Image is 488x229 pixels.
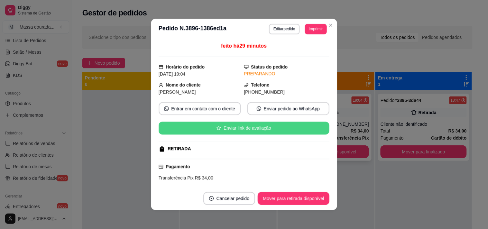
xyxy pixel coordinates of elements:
[204,192,255,205] button: close-circleCancelar pedido
[244,70,329,77] div: PREPARANDO
[244,65,249,69] span: desktop
[164,106,169,111] span: whats-app
[257,106,261,111] span: whats-app
[166,82,201,87] strong: Nome do cliente
[168,145,191,152] div: RETIRADA
[251,82,270,87] strong: Telefone
[244,90,285,95] span: [PHONE_NUMBER]
[166,64,205,69] strong: Horário do pedido
[258,192,329,205] button: Mover para retirada disponível
[244,83,249,87] span: phone
[159,175,194,180] span: Transferência Pix
[159,65,163,69] span: calendar
[209,196,214,201] span: close-circle
[194,175,213,180] span: R$ 34,00
[166,164,190,169] strong: Pagamento
[221,43,267,49] span: feito há 29 minutos
[159,165,163,169] span: credit-card
[159,83,163,87] span: user
[326,20,336,30] button: Close
[159,102,241,115] button: whats-appEntrar em contato com o cliente
[269,24,300,34] button: Editarpedido
[305,24,327,34] button: Imprimir
[159,24,226,34] h3: Pedido N. 3896-1386ed1a
[251,64,288,69] strong: Status do pedido
[159,90,196,95] span: [PERSON_NAME]
[159,71,185,77] span: [DATE] 19:04
[247,102,329,115] button: whats-appEnviar pedido ao WhatsApp
[159,122,329,134] button: starEnviar link de avaliação
[217,126,221,130] span: star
